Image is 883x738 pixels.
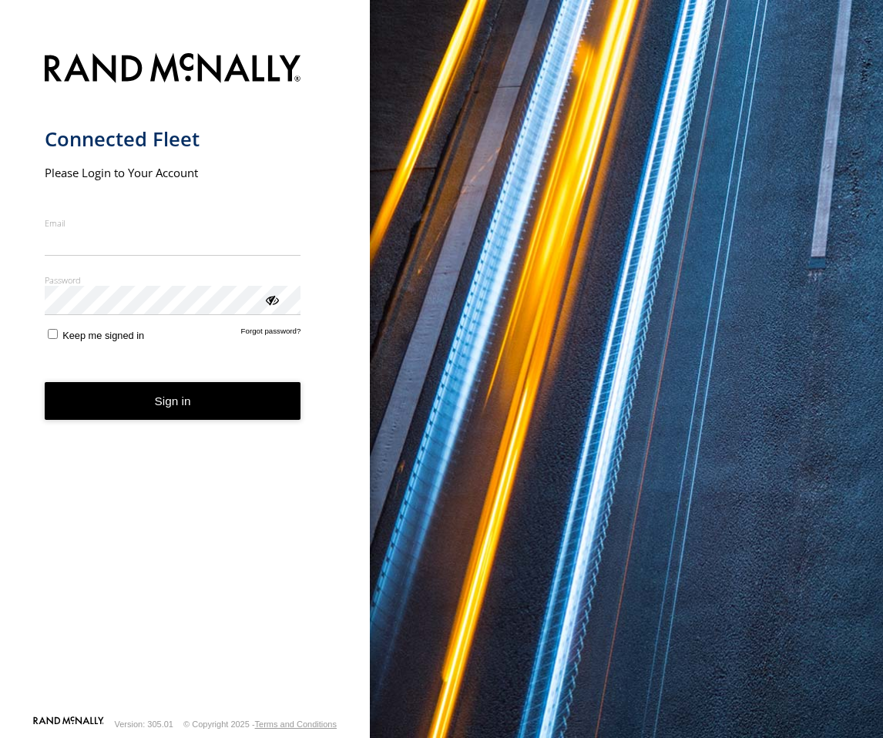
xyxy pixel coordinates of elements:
[45,44,326,715] form: main
[45,217,301,229] label: Email
[183,720,337,729] div: © Copyright 2025 -
[241,327,301,341] a: Forgot password?
[115,720,173,729] div: Version: 305.01
[255,720,337,729] a: Terms and Conditions
[62,330,144,341] span: Keep me signed in
[264,291,279,307] div: ViewPassword
[45,126,301,152] h1: Connected Fleet
[45,274,301,286] label: Password
[45,382,301,420] button: Sign in
[48,329,58,339] input: Keep me signed in
[45,165,301,180] h2: Please Login to Your Account
[33,716,104,732] a: Visit our Website
[45,50,301,89] img: Rand McNally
